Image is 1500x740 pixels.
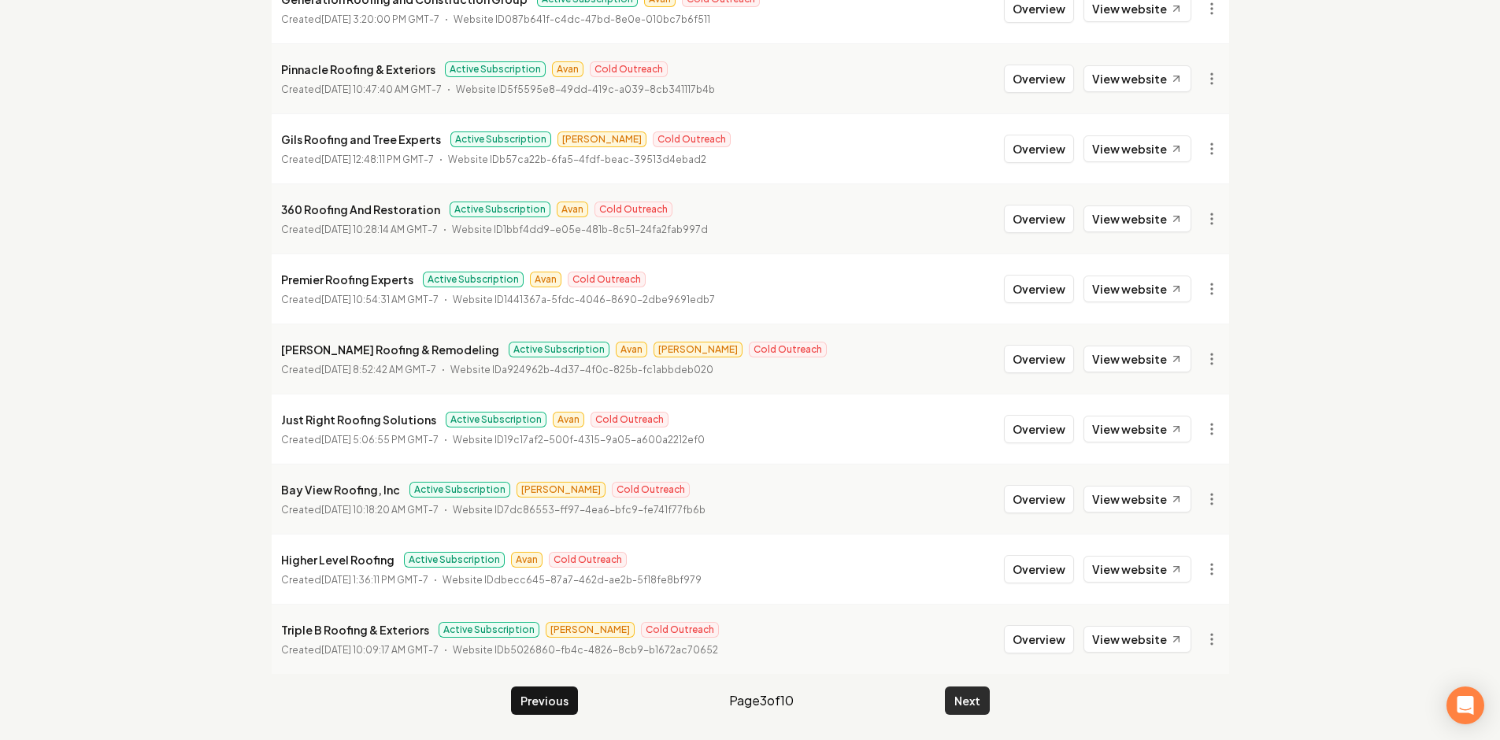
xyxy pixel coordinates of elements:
p: Website ID a924962b-4d37-4f0c-825b-fc1abbdeb020 [450,362,713,378]
a: View website [1083,416,1191,442]
span: [PERSON_NAME] [654,342,743,357]
p: Created [281,152,434,168]
span: Page 3 of 10 [729,691,794,710]
time: [DATE] 10:54:31 AM GMT-7 [321,294,439,305]
a: View website [1083,346,1191,372]
span: Cold Outreach [653,131,731,147]
time: [DATE] 5:06:55 PM GMT-7 [321,434,439,446]
span: Avan [557,202,588,217]
p: Created [281,222,438,238]
p: Website ID 087b641f-c4dc-47bd-8e0e-010bc7b6f511 [454,12,710,28]
a: View website [1083,626,1191,653]
span: Avan [552,61,583,77]
p: Premier Roofing Experts [281,270,413,289]
p: Pinnacle Roofing & Exteriors [281,60,435,79]
time: [DATE] 10:47:40 AM GMT-7 [321,83,442,95]
button: Overview [1004,555,1074,583]
time: [DATE] 8:52:42 AM GMT-7 [321,364,436,376]
span: Cold Outreach [594,202,672,217]
p: Created [281,82,442,98]
span: Cold Outreach [591,412,669,427]
span: Cold Outreach [749,342,827,357]
span: Avan [616,342,647,357]
p: Created [281,502,439,518]
p: 360 Roofing And Restoration [281,200,440,219]
button: Overview [1004,625,1074,653]
button: Overview [1004,135,1074,163]
span: [PERSON_NAME] [546,622,635,638]
a: View website [1083,205,1191,232]
button: Overview [1004,485,1074,513]
span: Cold Outreach [568,272,646,287]
p: Created [281,572,428,588]
span: Active Subscription [446,412,546,427]
span: Avan [530,272,561,287]
span: Active Subscription [450,131,551,147]
p: Website ID dbecc645-87a7-462d-ae2b-5f18fe8bf979 [443,572,702,588]
time: [DATE] 10:28:14 AM GMT-7 [321,224,438,235]
time: [DATE] 10:18:20 AM GMT-7 [321,504,439,516]
span: [PERSON_NAME] [557,131,646,147]
span: Cold Outreach [549,552,627,568]
p: Website ID 5f5595e8-49dd-419c-a039-8cb341117b4b [456,82,715,98]
a: View website [1083,556,1191,583]
p: Bay View Roofing, Inc [281,480,400,499]
button: Overview [1004,65,1074,93]
p: Website ID b5026860-fb4c-4826-8cb9-b1672ac70652 [453,642,718,658]
span: Avan [553,412,584,427]
span: Avan [511,552,543,568]
p: Created [281,642,439,658]
p: Website ID 19c17af2-500f-4315-9a05-a600a2212ef0 [453,432,705,448]
p: [PERSON_NAME] Roofing & Remodeling [281,340,499,359]
time: [DATE] 10:09:17 AM GMT-7 [321,644,439,656]
span: Cold Outreach [641,622,719,638]
time: [DATE] 3:20:00 PM GMT-7 [321,13,439,25]
span: Active Subscription [439,622,539,638]
p: Website ID 1441367a-5fdc-4046-8690-2dbe9691edb7 [453,292,715,308]
a: View website [1083,135,1191,162]
p: Created [281,292,439,308]
p: Gils Roofing and Tree Experts [281,130,441,149]
span: [PERSON_NAME] [517,482,606,498]
button: Next [945,686,990,715]
p: Created [281,362,436,378]
button: Overview [1004,345,1074,373]
p: Higher Level Roofing [281,550,394,569]
span: Active Subscription [409,482,510,498]
span: Active Subscription [450,202,550,217]
a: View website [1083,486,1191,512]
button: Overview [1004,205,1074,233]
p: Website ID 7dc86553-ff97-4ea6-bfc9-fe741f77fb6b [453,502,706,518]
p: Created [281,12,439,28]
time: [DATE] 1:36:11 PM GMT-7 [321,574,428,586]
button: Previous [511,686,578,715]
time: [DATE] 12:48:11 PM GMT-7 [321,154,434,165]
span: Cold Outreach [612,482,690,498]
a: View website [1083,65,1191,92]
span: Active Subscription [423,272,524,287]
button: Overview [1004,415,1074,443]
a: View website [1083,276,1191,302]
button: Overview [1004,275,1074,303]
span: Active Subscription [445,61,546,77]
span: Active Subscription [509,342,609,357]
span: Cold Outreach [590,61,668,77]
div: Open Intercom Messenger [1446,686,1484,724]
p: Website ID b57ca22b-6fa5-4fdf-beac-39513d4ebad2 [448,152,706,168]
p: Created [281,432,439,448]
p: Website ID 1bbf4dd9-e05e-481b-8c51-24fa2fab997d [452,222,708,238]
p: Triple B Roofing & Exteriors [281,620,429,639]
span: Active Subscription [404,552,505,568]
p: Just Right Roofing Solutions [281,410,436,429]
